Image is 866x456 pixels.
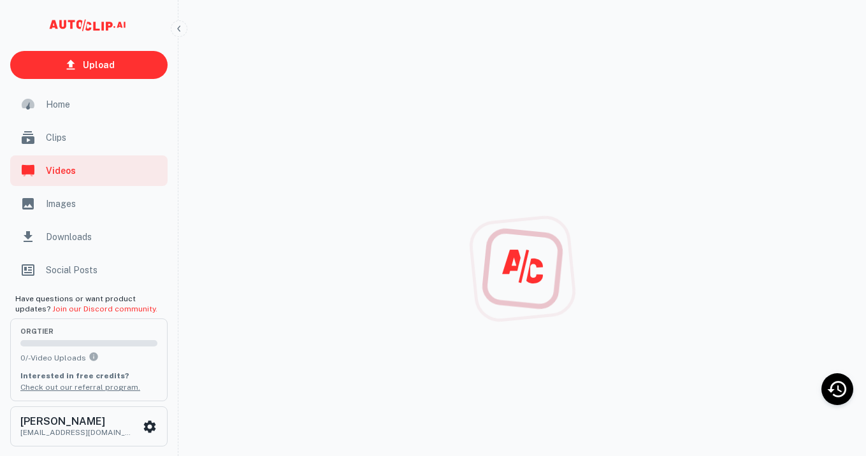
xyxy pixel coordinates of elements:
a: Join our Discord community. [52,304,157,313]
span: Videos [46,164,160,178]
button: orgTier0/-Video UploadsYou can upload 0 videos per month on the org tier. Upgrade to upload more.... [10,318,168,401]
a: Images [10,189,168,219]
a: Videos [10,155,168,186]
p: [EMAIL_ADDRESS][DOMAIN_NAME] [20,427,135,438]
a: Check out our referral program. [20,383,140,392]
a: Clips [10,122,168,153]
p: Interested in free credits? [20,370,157,381]
span: Clips [46,131,160,145]
span: Downloads [46,230,160,244]
div: Recent Activity [821,373,853,405]
span: Have questions or want product updates? [15,294,157,313]
span: Images [46,197,160,211]
h6: [PERSON_NAME] [20,417,135,427]
button: [PERSON_NAME][EMAIL_ADDRESS][DOMAIN_NAME] [10,406,168,446]
span: Home [46,97,160,111]
a: Downloads [10,222,168,252]
span: org Tier [20,328,157,335]
span: Social Posts [46,263,160,277]
a: Upload [10,51,168,79]
svg: You can upload 0 videos per month on the org tier. Upgrade to upload more. [89,352,99,362]
p: 0 / - Video Uploads [20,352,157,364]
a: Social Posts [10,255,168,285]
a: Home [10,89,168,120]
p: Upload [83,58,115,72]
